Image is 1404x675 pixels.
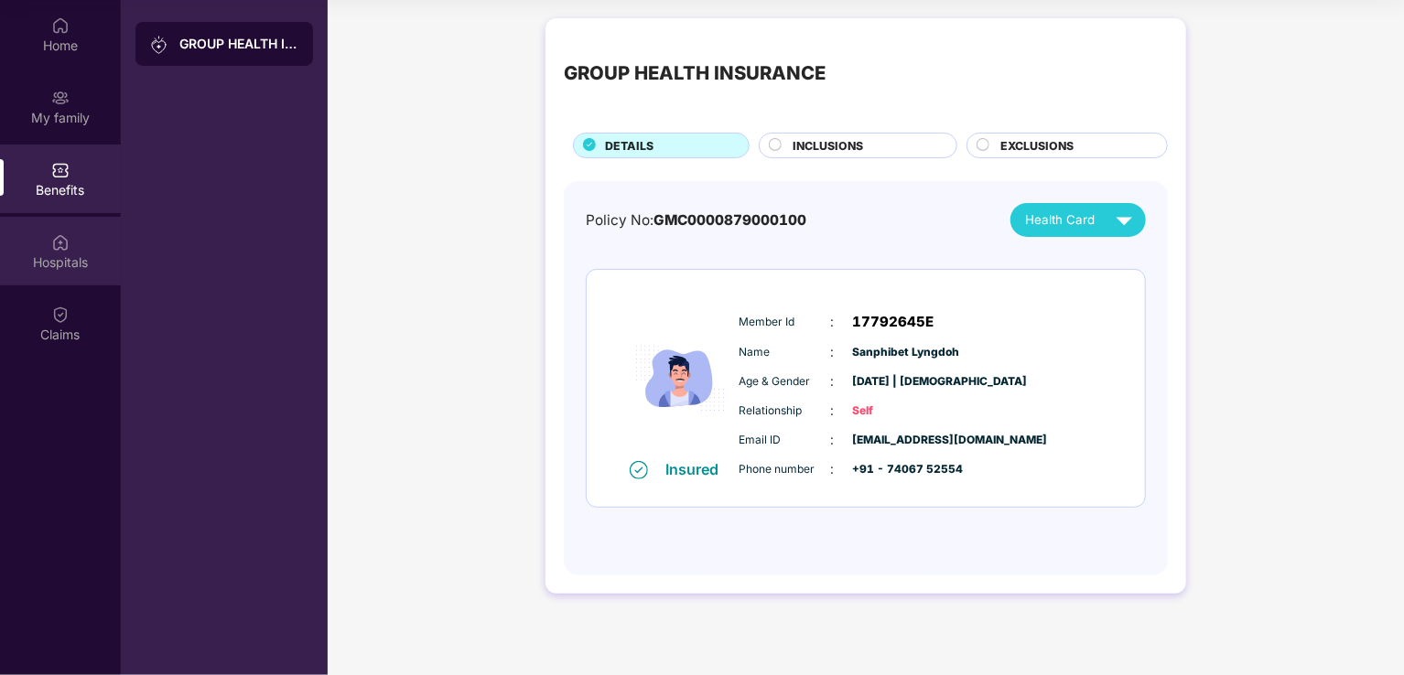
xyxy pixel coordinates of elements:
[831,312,835,332] span: :
[630,461,648,479] img: svg+xml;base64,PHN2ZyB4bWxucz0iaHR0cDovL3d3dy53My5vcmcvMjAwMC9zdmciIHdpZHRoPSIxNiIgaGVpZ2h0PSIxNi...
[1108,204,1140,236] img: svg+xml;base64,PHN2ZyB4bWxucz0iaHR0cDovL3d3dy53My5vcmcvMjAwMC9zdmciIHZpZXdCb3g9IjAgMCAyNCAyNCIgd2...
[740,373,831,391] span: Age & Gender
[666,460,730,478] div: Insured
[51,233,70,252] img: svg+xml;base64,PHN2ZyBpZD0iSG9zcGl0YWxzIiB4bWxucz0iaHR0cDovL3d3dy53My5vcmcvMjAwMC9zdmciIHdpZHRoPS...
[740,314,831,331] span: Member Id
[51,16,70,35] img: svg+xml;base64,PHN2ZyBpZD0iSG9tZSIgeG1sbnM9Imh0dHA6Ly93d3cudzMub3JnLzIwMDAvc3ZnIiB3aWR0aD0iMjAiIG...
[1010,203,1146,237] button: Health Card
[853,311,934,333] span: 17792645E
[625,297,735,459] img: icon
[831,430,835,450] span: :
[1025,210,1095,230] span: Health Card
[853,373,945,391] span: [DATE] | [DEMOGRAPHIC_DATA]
[740,344,831,361] span: Name
[740,461,831,478] span: Phone number
[853,461,945,478] span: +91 - 74067 52554
[51,89,70,107] img: svg+xml;base64,PHN2ZyB3aWR0aD0iMjAiIGhlaWdodD0iMjAiIHZpZXdCb3g9IjAgMCAyMCAyMCIgZmlsbD0ibm9uZSIgeG...
[653,211,806,229] span: GMC0000879000100
[1000,137,1074,155] span: EXCLUSIONS
[605,137,653,155] span: DETAILS
[831,401,835,421] span: :
[831,459,835,479] span: :
[150,36,168,54] img: svg+xml;base64,PHN2ZyB3aWR0aD0iMjAiIGhlaWdodD0iMjAiIHZpZXdCb3g9IjAgMCAyMCAyMCIgZmlsbD0ibm9uZSIgeG...
[51,161,70,179] img: svg+xml;base64,PHN2ZyBpZD0iQmVuZWZpdHMiIHhtbG5zPSJodHRwOi8vd3d3LnczLm9yZy8yMDAwL3N2ZyIgd2lkdGg9Ij...
[51,305,70,324] img: svg+xml;base64,PHN2ZyBpZD0iQ2xhaW0iIHhtbG5zPSJodHRwOi8vd3d3LnczLm9yZy8yMDAwL3N2ZyIgd2lkdGg9IjIwIi...
[793,137,863,155] span: INCLUSIONS
[586,209,806,231] div: Policy No:
[831,371,835,391] span: :
[831,342,835,362] span: :
[740,432,831,449] span: Email ID
[740,402,831,420] span: Relationship
[564,59,826,88] div: GROUP HEALTH INSURANCE
[853,344,945,361] span: Sanphibet Lyngdoh
[179,35,298,53] div: GROUP HEALTH INSURANCE
[853,432,945,449] span: [EMAIL_ADDRESS][DOMAIN_NAME]
[853,402,945,420] span: Self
